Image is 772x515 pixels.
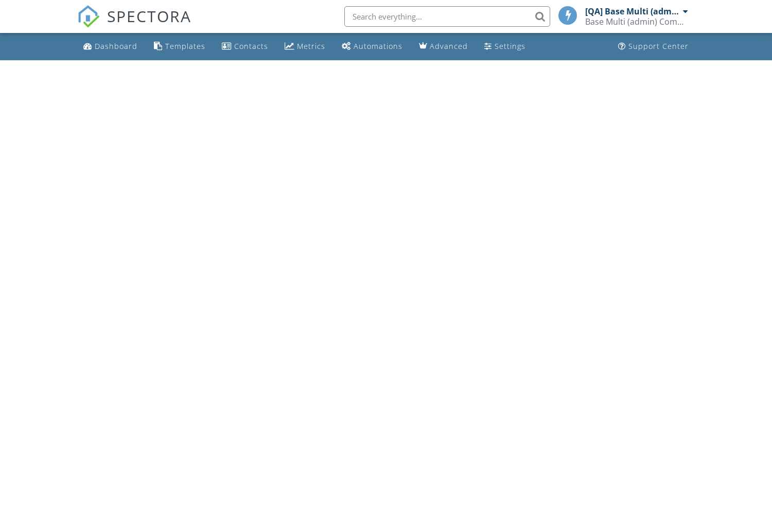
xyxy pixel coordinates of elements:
[77,5,100,28] img: The Best Home Inspection Software - Spectora
[430,41,468,51] div: Advanced
[77,14,191,36] a: SPECTORA
[218,37,272,56] a: Contacts
[338,37,407,56] a: Automations (Basic)
[165,41,205,51] div: Templates
[585,6,680,16] div: [QA] Base Multi (admin)
[280,37,329,56] a: Metrics
[344,6,550,27] input: Search everything...
[95,41,137,51] div: Dashboard
[585,16,688,27] div: Base Multi (admin) Company
[79,37,142,56] a: Dashboard
[150,37,209,56] a: Templates
[495,41,525,51] div: Settings
[297,41,325,51] div: Metrics
[415,37,472,56] a: Advanced
[354,41,402,51] div: Automations
[234,41,268,51] div: Contacts
[614,37,693,56] a: Support Center
[628,41,689,51] div: Support Center
[480,37,530,56] a: Settings
[107,5,191,27] span: SPECTORA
